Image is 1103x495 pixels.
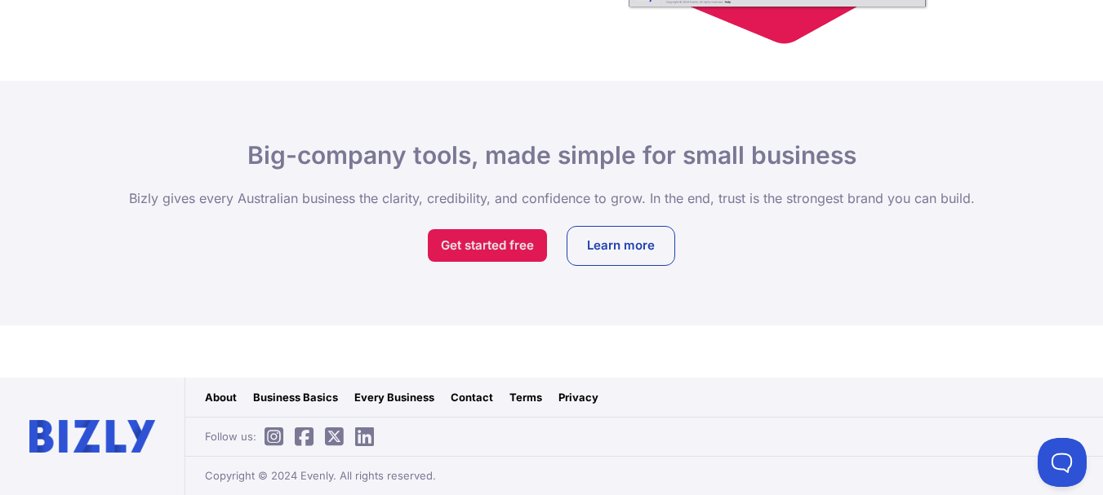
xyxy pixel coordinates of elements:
[253,389,338,405] a: Business Basics
[205,428,382,444] span: Follow us:
[354,389,434,405] a: Every Business
[205,389,237,405] a: About
[101,188,1003,208] p: Bizly gives every Australian business the clarity, credibility, and confidence to grow. In the en...
[1038,438,1087,487] iframe: Toggle Customer Support
[509,389,542,405] a: Terms
[101,140,1003,170] h1: Big-company tools, made simple for small business
[567,226,675,266] a: Learn more
[428,229,547,262] a: Get started free
[451,389,493,405] a: Contact
[558,389,598,405] a: Privacy
[205,467,436,484] span: Copyright © 2024 Evenly. All rights reserved.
